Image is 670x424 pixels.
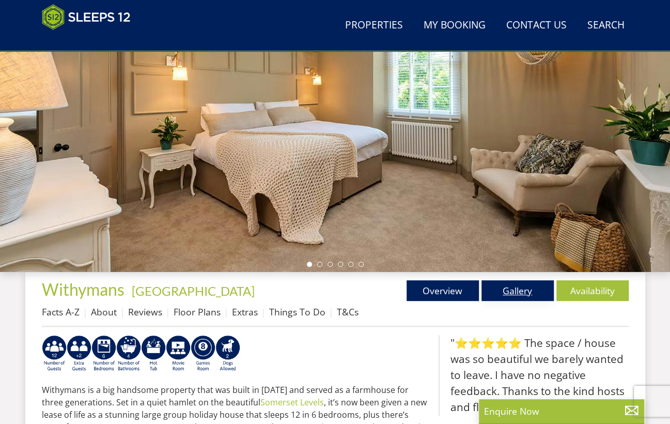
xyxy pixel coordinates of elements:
[42,306,80,318] a: Facts A-Z
[484,404,639,418] p: Enquire Now
[42,279,124,299] span: Withymans
[260,397,324,408] a: Somerset Levels
[42,4,131,30] img: Sleeps 12
[67,335,91,372] img: AD_4nXeP6WuvG491uY6i5ZIMhzz1N248Ei-RkDHdxvvjTdyF2JXhbvvI0BrTCyeHgyWBEg8oAgd1TvFQIsSlzYPCTB7K21VoI...
[191,335,215,372] img: AD_4nXdrZMsjcYNLGsKuA84hRzvIbesVCpXJ0qqnwZoX5ch9Zjv73tWe4fnFRs2gJ9dSiUubhZXckSJX_mqrZBmYExREIfryF...
[407,280,479,301] a: Overview
[42,279,128,299] a: Withymans
[91,306,117,318] a: About
[337,306,359,318] a: T&Cs
[215,335,240,372] img: AD_4nXe7_8LrJK20fD9VNWAdfykBvHkWcczWBt5QOadXbvIwJqtaRaRf-iI0SeDpMmH1MdC9T1Vy22FMXzzjMAvSuTB5cJ7z5...
[583,14,629,37] a: Search
[141,335,166,372] img: AD_4nXcpX5uDwed6-YChlrI2BYOgXwgg3aqYHOhRm0XfZB-YtQW2NrmeCr45vGAfVKUq4uWnc59ZmEsEzoF5o39EWARlT1ewO...
[42,335,67,372] img: AD_4nXeyNBIiEViFqGkFxeZn-WxmRvSobfXIejYCAwY7p4slR9Pvv7uWB8BWWl9Rip2DDgSCjKzq0W1yXMRj2G_chnVa9wg_L...
[128,306,162,318] a: Reviews
[174,306,221,318] a: Floor Plans
[37,36,145,45] iframe: Customer reviews powered by Trustpilot
[128,283,255,298] span: -
[116,335,141,372] img: AD_4nXcy0HGcWq0J58LOYxlnSwjVFwquWFvCZzbxSKcxp4HYiQm3ScM_WSVrrYu9bYRIOW8FKoV29fZURc5epz-Si4X9-ID0x...
[341,14,407,37] a: Properties
[481,280,554,301] a: Gallery
[232,306,258,318] a: Extras
[132,283,255,298] a: [GEOGRAPHIC_DATA]
[419,14,490,37] a: My Booking
[166,335,191,372] img: AD_4nXf5HeMvqMpcZ0fO9nf7YF2EIlv0l3oTPRmiQvOQ93g4dO1Y4zXKGJcBE5M2T8mhAf-smX-gudfzQQnK9-uH4PEbWu2YP...
[556,280,629,301] a: Availability
[269,306,325,318] a: Things To Do
[502,14,571,37] a: Contact Us
[439,335,629,416] blockquote: "⭐⭐⭐⭐⭐ The space / house was so beautiful we barely wanted to leave. I have no negative feedback....
[91,335,116,372] img: AD_4nXfRzBlt2m0mIteXDhAcJCdmEApIceFt1SPvkcB48nqgTZkfMpQlDmULa47fkdYiHD0skDUgcqepViZHFLjVKS2LWHUqM...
